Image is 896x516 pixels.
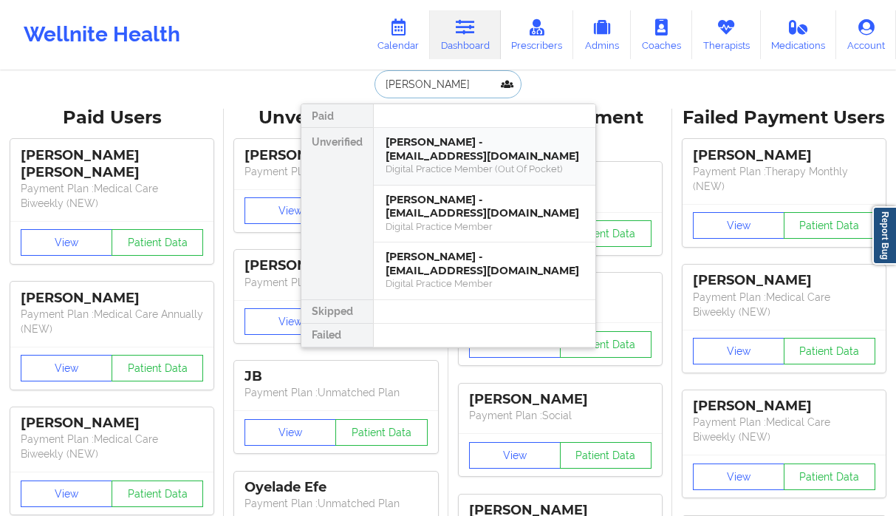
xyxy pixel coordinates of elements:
[335,419,427,446] button: Patient Data
[244,197,336,224] button: View
[386,220,584,233] div: Digital Practice Member
[469,391,652,408] div: [PERSON_NAME]
[386,250,584,277] div: [PERSON_NAME] - [EMAIL_ADDRESS][DOMAIN_NAME]
[112,355,203,381] button: Patient Data
[386,163,584,175] div: Digital Practice Member (Out Of Pocket)
[244,147,427,164] div: [PERSON_NAME]
[244,419,336,446] button: View
[560,442,652,469] button: Patient Data
[10,106,213,129] div: Paid Users
[244,496,427,511] p: Payment Plan : Unmatched Plan
[386,193,584,220] div: [PERSON_NAME] - [EMAIL_ADDRESS][DOMAIN_NAME]
[693,164,875,194] p: Payment Plan : Therapy Monthly (NEW)
[244,368,427,385] div: JB
[631,10,692,59] a: Coaches
[21,147,203,181] div: [PERSON_NAME] [PERSON_NAME]
[693,464,784,490] button: View
[301,324,373,347] div: Failed
[244,275,427,290] p: Payment Plan : Unmatched Plan
[573,10,631,59] a: Admins
[693,147,875,164] div: [PERSON_NAME]
[692,10,761,59] a: Therapists
[683,106,886,129] div: Failed Payment Users
[836,10,896,59] a: Account
[693,398,875,415] div: [PERSON_NAME]
[386,135,584,163] div: [PERSON_NAME] - [EMAIL_ADDRESS][DOMAIN_NAME]
[784,212,875,239] button: Patient Data
[21,432,203,461] p: Payment Plan : Medical Care Biweekly (NEW)
[21,229,112,256] button: View
[872,206,896,265] a: Report Bug
[244,257,427,274] div: [PERSON_NAME]
[112,481,203,507] button: Patient Data
[301,128,373,300] div: Unverified
[301,104,373,128] div: Paid
[784,338,875,364] button: Patient Data
[469,408,652,423] p: Payment Plan : Social
[430,10,501,59] a: Dashboard
[234,106,437,129] div: Unverified Users
[21,415,203,432] div: [PERSON_NAME]
[21,307,203,336] p: Payment Plan : Medical Care Annually (NEW)
[21,481,112,507] button: View
[693,212,784,239] button: View
[693,415,875,444] p: Payment Plan : Medical Care Biweekly (NEW)
[761,10,837,59] a: Medications
[21,290,203,307] div: [PERSON_NAME]
[301,300,373,324] div: Skipped
[560,220,652,247] button: Patient Data
[244,479,427,496] div: Oyelade Efe
[244,308,336,335] button: View
[501,10,574,59] a: Prescribers
[386,277,584,290] div: Digital Practice Member
[693,290,875,319] p: Payment Plan : Medical Care Biweekly (NEW)
[560,331,652,358] button: Patient Data
[693,272,875,289] div: [PERSON_NAME]
[112,229,203,256] button: Patient Data
[21,181,203,211] p: Payment Plan : Medical Care Biweekly (NEW)
[784,464,875,490] button: Patient Data
[244,385,427,400] p: Payment Plan : Unmatched Plan
[244,164,427,179] p: Payment Plan : Unmatched Plan
[21,355,112,381] button: View
[469,442,561,469] button: View
[366,10,430,59] a: Calendar
[693,338,784,364] button: View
